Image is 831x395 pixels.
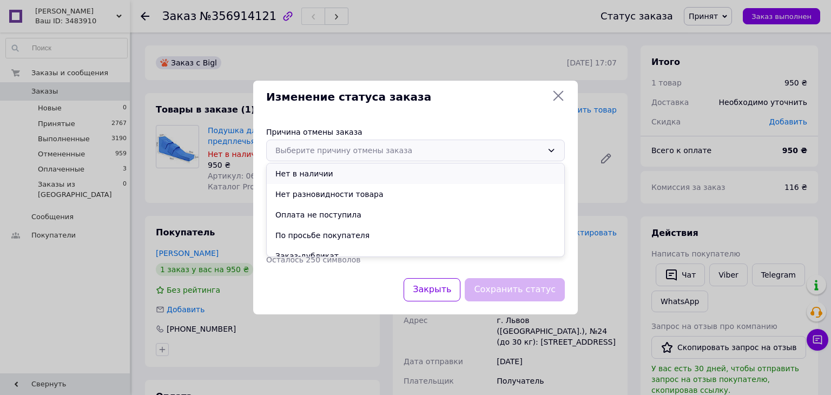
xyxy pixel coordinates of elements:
[266,127,565,137] div: Причина отмены заказа
[275,144,543,156] div: Выберите причину отмены заказа
[267,246,564,266] li: Заказ-дубликат
[404,278,460,301] button: Закрыть
[267,163,564,184] li: Нет в наличии
[267,225,564,246] li: По просьбе покупателя
[266,255,360,264] span: Осталось 250 символов
[266,89,548,105] span: Изменение статуса заказа
[267,184,564,205] li: Нет разновидности товара
[267,205,564,225] li: Оплата не поступила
